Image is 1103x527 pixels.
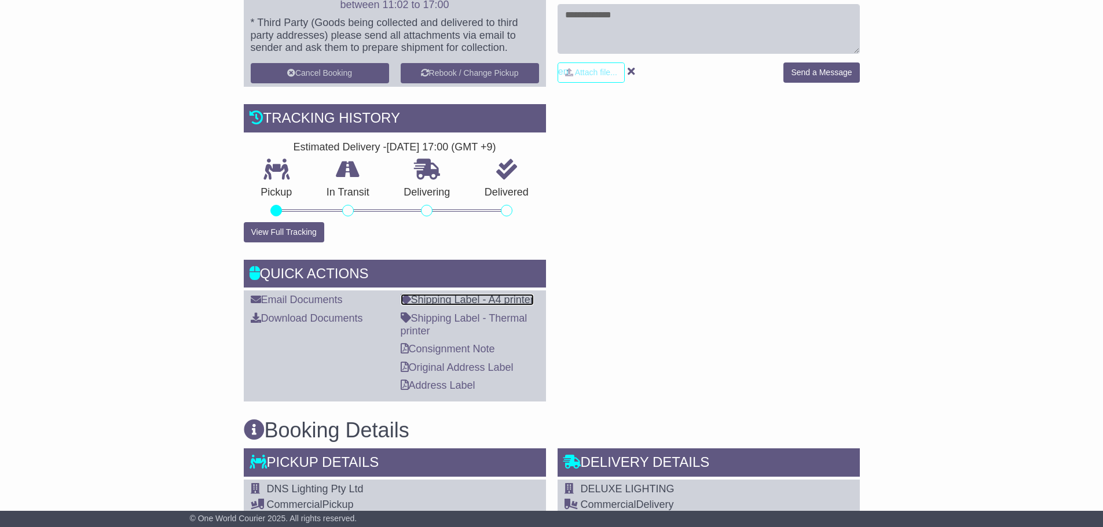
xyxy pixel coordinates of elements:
[309,186,387,199] p: In Transit
[467,186,546,199] p: Delivered
[190,514,357,523] span: © One World Courier 2025. All rights reserved.
[558,448,860,480] div: Delivery Details
[581,499,775,511] div: Delivery
[401,379,475,391] a: Address Label
[267,483,364,495] span: DNS Lighting Pty Ltd
[401,294,534,305] a: Shipping Label - A4 printer
[244,222,324,242] button: View Full Tracking
[244,186,310,199] p: Pickup
[244,419,860,442] h3: Booking Details
[251,63,389,83] button: Cancel Booking
[401,343,495,355] a: Consignment Note
[267,499,529,511] div: Pickup
[251,17,539,54] p: * Third Party (Goods being collected and delivered to third party addresses) please send all atta...
[244,260,546,291] div: Quick Actions
[244,141,546,154] div: Estimated Delivery -
[581,483,675,495] span: DELUXE LIGHTING
[783,62,859,83] button: Send a Message
[401,362,514,373] a: Original Address Label
[267,499,323,510] span: Commercial
[251,294,343,305] a: Email Documents
[244,448,546,480] div: Pickup Details
[251,312,363,324] a: Download Documents
[387,141,496,154] div: [DATE] 17:00 (GMT +9)
[401,63,539,83] button: Rebook / Change Pickup
[581,499,636,510] span: Commercial
[244,104,546,135] div: Tracking history
[401,312,527,337] a: Shipping Label - Thermal printer
[387,186,468,199] p: Delivering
